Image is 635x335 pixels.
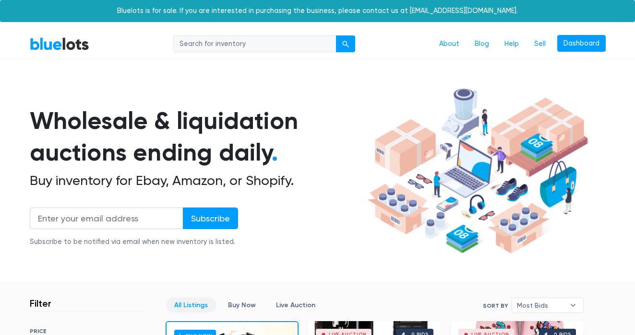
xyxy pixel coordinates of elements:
label: Sort By [483,301,508,310]
span: Most Bids [517,298,565,312]
a: Live Auction [268,298,323,312]
b: ▾ [563,298,583,312]
a: Help [497,35,527,53]
a: BlueLots [30,37,89,51]
input: Subscribe [183,208,238,229]
a: Buy Now [220,298,264,312]
a: Blog [467,35,497,53]
h2: Buy inventory for Ebay, Amazon, or Shopify. [30,173,364,189]
input: Search for inventory [173,35,336,53]
h3: Filter [30,298,51,309]
a: All Listings [166,298,216,312]
h1: Wholesale & liquidation auctions ending daily [30,105,364,169]
a: Dashboard [557,35,606,52]
span: . [272,138,278,167]
h6: PRICE [30,328,144,335]
a: Sell [527,35,553,53]
img: hero-ee84e7d0318cb26816c560f6b4441b76977f77a177738b4e94f68c95b2b83dbb.png [364,84,591,258]
input: Enter your email address [30,208,183,229]
a: About [431,35,467,53]
div: Subscribe to be notified via email when new inventory is listed. [30,237,238,247]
